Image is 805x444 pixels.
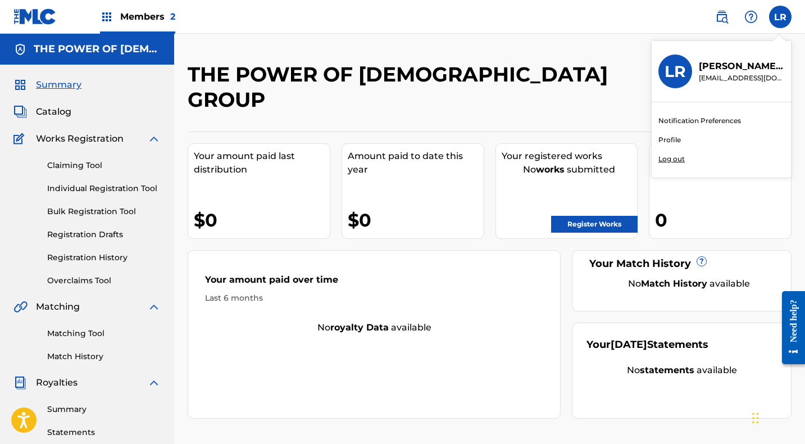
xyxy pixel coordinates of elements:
[699,73,784,83] p: custombremusicllc@gmail.com
[13,43,27,56] img: Accounts
[194,207,330,233] div: $0
[586,337,708,352] div: Your Statements
[699,60,784,73] p: LIDIA RODRIGUEZ
[188,321,560,334] div: No available
[749,390,805,444] div: Widget de chat
[170,11,175,22] span: 2
[47,404,161,415] a: Summary
[769,6,792,28] div: User Menu
[205,292,543,304] div: Last 6 months
[47,275,161,287] a: Overclaims Tool
[47,229,161,241] a: Registration Drafts
[586,256,777,271] div: Your Match History
[47,183,161,194] a: Individual Registration Tool
[13,376,27,389] img: Royalties
[665,62,686,81] h3: LR
[13,300,28,314] img: Matching
[551,216,638,233] a: Register Works
[752,401,759,435] div: Arrastrar
[641,278,707,289] strong: Match History
[740,6,762,28] div: Help
[774,283,805,373] iframe: Resource Center
[658,116,741,126] a: Notification Preferences
[194,149,330,176] div: Your amount paid last distribution
[655,207,791,233] div: 0
[47,427,161,438] a: Statements
[640,365,694,375] strong: statements
[13,78,81,92] a: SummarySummary
[36,78,81,92] span: Summary
[502,163,638,176] div: No submitted
[744,10,758,24] img: help
[34,43,161,56] h5: THE POWER OF GOD GROUP
[348,149,484,176] div: Amount paid to date this year
[611,338,647,351] span: [DATE]
[36,376,78,389] span: Royalties
[188,62,653,112] h2: THE POWER OF [DEMOGRAPHIC_DATA] GROUP
[13,8,57,25] img: MLC Logo
[147,300,161,314] img: expand
[715,10,729,24] img: search
[47,206,161,218] a: Bulk Registration Tool
[147,132,161,146] img: expand
[47,328,161,339] a: Matching Tool
[348,207,484,233] div: $0
[36,105,71,119] span: Catalog
[100,10,113,24] img: Top Rightsholders
[47,252,161,264] a: Registration History
[120,10,175,23] span: Members
[47,351,161,363] a: Match History
[749,390,805,444] iframe: Chat Widget
[658,154,685,164] p: Log out
[502,149,638,163] div: Your registered works
[536,164,565,175] strong: works
[36,132,124,146] span: Works Registration
[601,277,777,291] div: No available
[205,273,543,292] div: Your amount paid over time
[13,132,28,146] img: Works Registration
[586,364,777,377] div: No available
[697,257,706,266] span: ?
[36,300,80,314] span: Matching
[47,160,161,171] a: Claiming Tool
[147,376,161,389] img: expand
[330,322,389,333] strong: royalty data
[13,105,27,119] img: Catalog
[658,135,681,145] a: Profile
[13,78,27,92] img: Summary
[13,105,71,119] a: CatalogCatalog
[711,6,733,28] a: Public Search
